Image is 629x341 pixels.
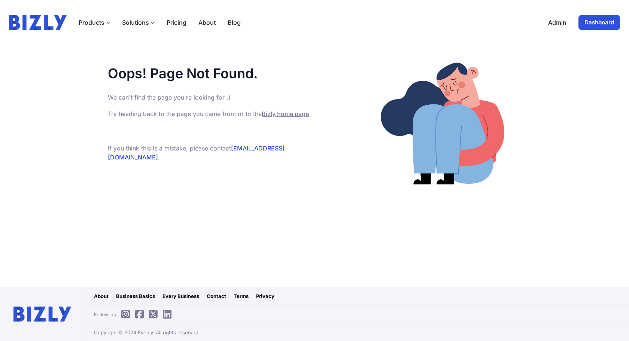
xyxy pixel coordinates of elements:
[108,93,314,102] p: We can't find the page you're looking for :(
[79,18,110,27] button: Products
[262,110,309,118] a: Bizly home page
[207,292,226,300] a: Contact
[167,18,186,27] a: Pricing
[578,15,620,30] a: Dashboard
[234,292,249,300] a: Terms
[108,144,314,162] p: If you think this is a mistake, please contact .
[198,18,216,27] a: About
[108,109,314,118] p: Try heading back to the page you came from or to the
[108,144,285,161] a: [EMAIL_ADDRESS][DOMAIN_NAME]
[548,18,566,27] a: Admin
[256,292,274,300] a: Privacy
[94,329,200,336] span: Copyright © 2024 Evenly. All rights reserved.
[228,18,241,27] a: Blog
[122,18,155,27] button: Solutions
[94,311,175,318] span: Follow us:
[94,292,109,300] a: About
[116,292,155,300] a: Business Basics
[162,292,199,300] a: Every Business
[108,66,314,81] h1: Oops! Page Not Found.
